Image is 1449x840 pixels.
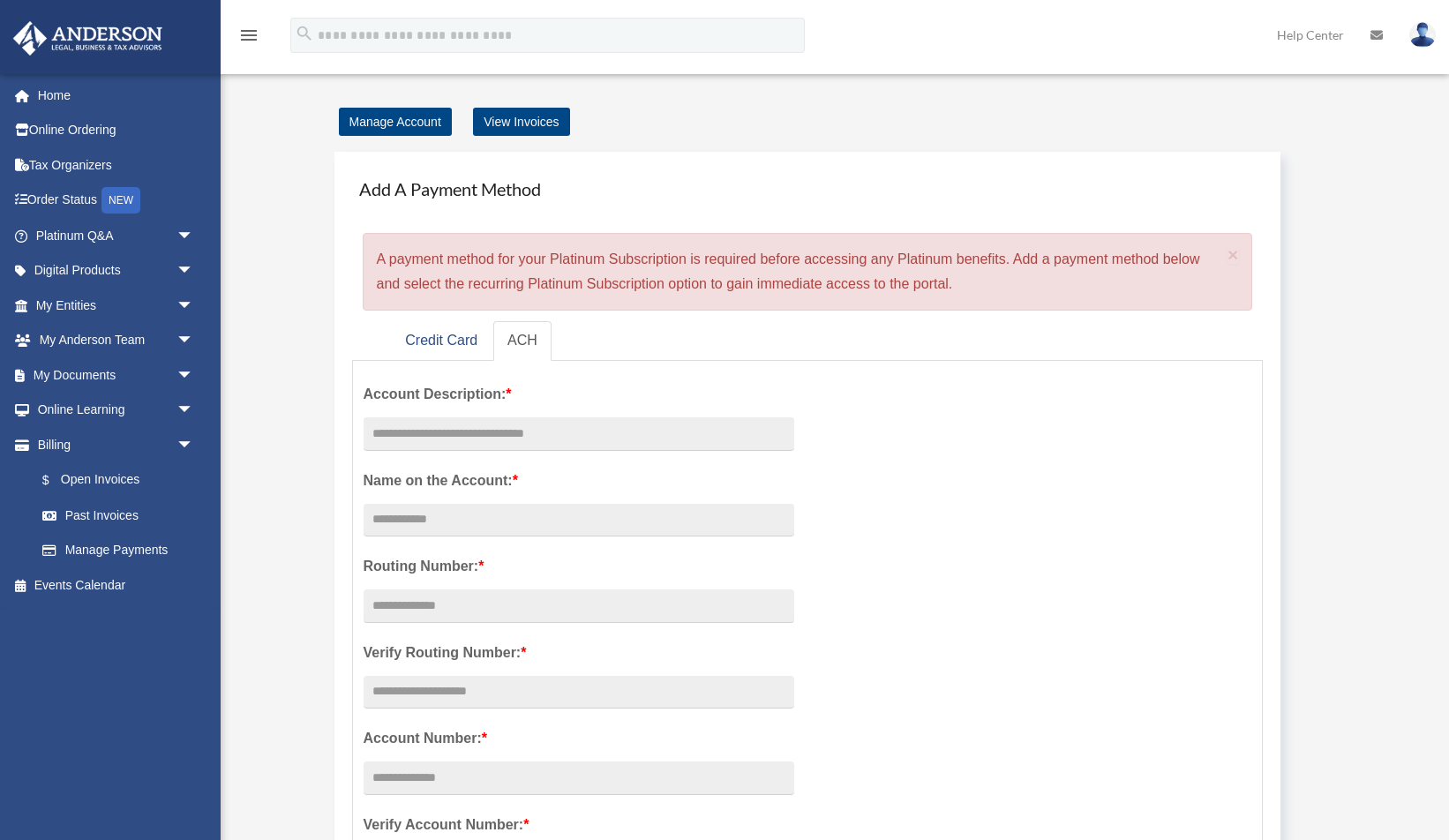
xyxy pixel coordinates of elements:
[12,147,221,183] a: Tax Organizers
[364,813,794,837] label: Verify Account Number:
[1409,22,1436,48] img: User Pic
[12,288,221,323] a: My Entitiesarrow_drop_down
[12,357,221,393] a: My Documentsarrow_drop_down
[364,469,794,493] label: Name on the Account:
[176,357,212,394] span: arrow_drop_down
[352,169,1264,208] h4: Add A Payment Method
[12,567,221,603] a: Events Calendar
[238,31,259,46] a: menu
[12,253,221,289] a: Digital Productsarrow_drop_down
[8,21,168,56] img: Anderson Advisors Platinum Portal
[295,24,314,43] i: search
[176,393,212,429] span: arrow_drop_down
[12,218,221,253] a: Platinum Q&Aarrow_drop_down
[25,498,221,533] a: Past Invoices
[52,469,61,491] span: $
[12,427,221,462] a: Billingarrow_drop_down
[493,321,552,361] a: ACH
[176,427,212,463] span: arrow_drop_down
[176,323,212,359] span: arrow_drop_down
[1228,244,1239,265] span: ×
[101,187,140,214] div: NEW
[176,218,212,254] span: arrow_drop_down
[364,554,794,579] label: Routing Number:
[176,288,212,324] span: arrow_drop_down
[176,253,212,289] span: arrow_drop_down
[364,382,794,407] label: Account Description:
[12,78,221,113] a: Home
[25,462,221,499] a: $Open Invoices
[1228,245,1239,264] button: Close
[364,641,794,665] label: Verify Routing Number:
[473,108,569,136] a: View Invoices
[339,108,452,136] a: Manage Account
[12,323,221,358] a: My Anderson Teamarrow_drop_down
[12,183,221,219] a: Order StatusNEW
[238,25,259,46] i: menu
[391,321,492,361] a: Credit Card
[364,726,794,751] label: Account Number:
[363,233,1253,311] div: A payment method for your Platinum Subscription is required before accessing any Platinum benefit...
[12,393,221,428] a: Online Learningarrow_drop_down
[25,533,212,568] a: Manage Payments
[12,113,221,148] a: Online Ordering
